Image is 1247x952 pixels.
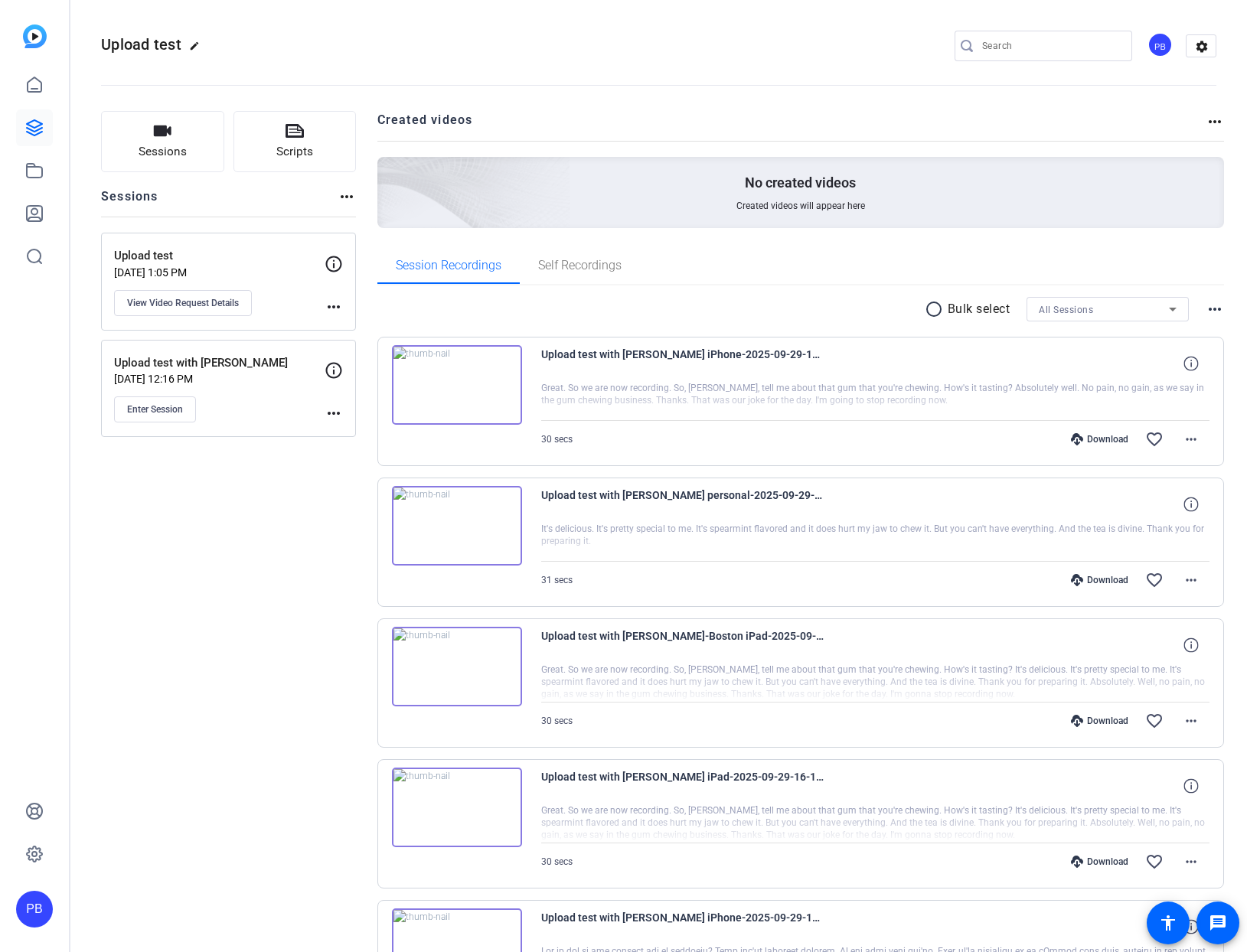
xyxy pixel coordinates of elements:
span: Upload test with [PERSON_NAME] iPhone-2025-09-29-15-12-06-076-2 [541,908,824,945]
mat-icon: more_horiz [1206,300,1224,318]
span: Upload test with [PERSON_NAME] iPad-2025-09-29-16-18-46-622-0 [541,768,824,804]
h2: Created videos [377,111,1206,141]
div: Download [1063,856,1136,868]
mat-icon: settings [1187,35,1217,58]
p: Bulk select [948,300,1010,318]
mat-icon: more_horiz [1182,430,1200,448]
span: Enter Session [127,403,183,416]
mat-icon: accessibility [1159,914,1177,932]
mat-icon: favorite_border [1145,571,1164,589]
img: thumb-nail [392,345,522,425]
span: Upload test with [PERSON_NAME] personal-2025-09-29-16-18-46-622-2 [541,486,824,523]
mat-icon: more_horiz [325,404,343,422]
p: [DATE] 1:05 PM [114,266,325,279]
div: Download [1063,715,1136,727]
mat-icon: radio_button_unchecked [925,300,948,318]
mat-icon: more_horiz [1182,712,1200,730]
span: Created videos will appear here [736,200,865,212]
mat-icon: favorite_border [1145,712,1164,730]
mat-icon: favorite_border [1145,853,1164,871]
span: 30 secs [541,716,573,726]
span: View Video Request Details [127,297,239,309]
img: thumb-nail [392,768,522,847]
img: Creted videos background [206,5,571,337]
h2: Sessions [101,187,158,217]
mat-icon: favorite_border [1145,430,1164,448]
span: All Sessions [1039,305,1093,315]
p: [DATE] 12:16 PM [114,373,325,385]
p: Upload test [114,247,325,265]
mat-icon: edit [189,41,207,59]
button: View Video Request Details [114,290,252,316]
div: PB [1147,32,1173,57]
p: Upload test with [PERSON_NAME] [114,354,325,372]
span: Sessions [139,143,187,161]
span: Upload test with [PERSON_NAME]-Boston iPad-2025-09-29-16-18-46-622-1 [541,627,824,663]
button: Enter Session [114,396,196,422]
mat-icon: more_horiz [1182,571,1200,589]
span: 30 secs [541,434,573,445]
div: Download [1063,433,1136,445]
span: Upload test with [PERSON_NAME] iPhone-2025-09-29-16-18-46-622-3 [541,345,824,382]
span: 30 secs [541,856,573,867]
button: Sessions [101,111,224,172]
mat-icon: more_horiz [1206,112,1224,131]
button: Scripts [233,111,357,172]
img: thumb-nail [392,486,522,566]
mat-icon: more_horiz [338,187,356,206]
img: thumb-nail [392,627,522,706]
span: Scripts [276,143,313,161]
span: Self Recordings [538,259,622,272]
p: No created videos [745,174,856,192]
input: Search [982,37,1120,55]
div: Download [1063,574,1136,586]
mat-icon: more_horiz [1182,853,1200,871]
span: 31 secs [541,575,573,585]
mat-icon: more_horiz [325,298,343,316]
div: PB [16,891,53,928]
mat-icon: message [1209,914,1227,932]
span: Upload test [101,35,181,54]
img: blue-gradient.svg [23,24,47,48]
span: Session Recordings [396,259,501,272]
ngx-avatar: Paul Barrie [1147,32,1174,59]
